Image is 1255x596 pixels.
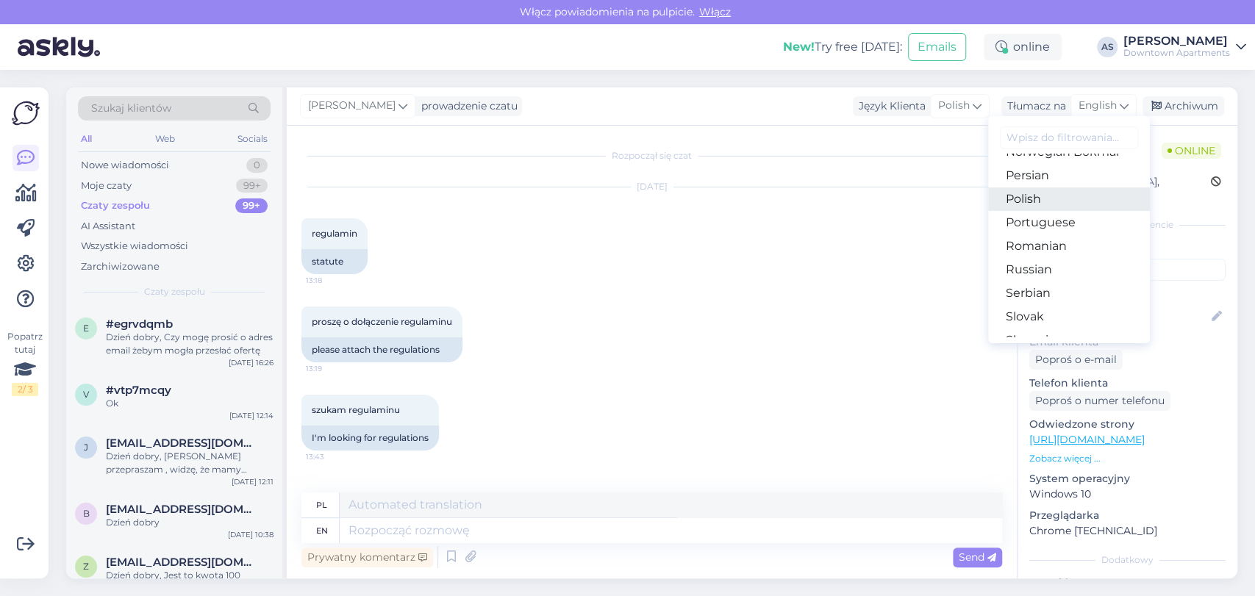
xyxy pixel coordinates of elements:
[415,98,518,114] div: prowadzenie czatu
[306,275,361,286] span: 13:18
[308,98,396,114] span: [PERSON_NAME]
[91,101,171,116] span: Szukaj klientów
[783,40,815,54] b: New!
[988,211,1150,234] a: Portuguese
[1079,98,1117,114] span: English
[81,219,135,234] div: AI Assistant
[301,337,462,362] div: please attach the regulations
[301,547,433,567] div: Prywatny komentarz
[12,330,38,396] div: Popatrz tutaj
[695,5,735,18] span: Włącz
[106,397,273,410] div: Ok
[301,180,1002,193] div: [DATE]
[106,556,259,569] span: ziom22455@gmail.com
[236,179,268,193] div: 99+
[1029,471,1226,487] p: System operacyjny
[229,410,273,421] div: [DATE] 12:14
[106,384,171,397] span: #vtp7mcqy
[1123,47,1230,59] div: Downtown Apartments
[229,357,273,368] div: [DATE] 16:26
[1097,37,1118,57] div: AS
[988,305,1150,328] a: Slovak
[1029,553,1226,567] div: Dodatkowy
[106,503,259,516] span: bbjuraszek@gmail.com
[316,518,328,543] div: en
[853,98,926,114] div: Język Klienta
[81,158,169,173] div: Nowe wiadomości
[12,383,38,396] div: 2 / 3
[306,451,361,462] span: 13:43
[1143,96,1224,116] div: Archiwum
[1029,452,1226,465] p: Zobacz więcej ...
[83,561,89,572] span: z
[81,198,150,213] div: Czaty zespołu
[988,328,1150,352] a: Slovenian
[81,239,188,254] div: Wszystkie wiadomości
[312,404,400,415] span: szukam regulaminu
[235,198,268,213] div: 99+
[1123,35,1230,47] div: [PERSON_NAME]
[301,149,1002,162] div: Rozpoczął się czat
[959,550,996,564] span: Send
[1029,350,1123,370] div: Poproś o e-mail
[84,442,88,453] span: j
[312,228,357,239] span: regulamin
[228,529,273,540] div: [DATE] 10:38
[152,129,178,148] div: Web
[984,34,1062,60] div: online
[81,179,132,193] div: Moje czaty
[83,389,89,400] span: v
[301,249,368,274] div: statute
[988,187,1150,211] a: Polish
[1029,433,1145,446] a: [URL][DOMAIN_NAME]
[312,316,452,327] span: proszę o dołączenie regulaminu
[12,99,40,127] img: Askly Logo
[106,516,273,529] div: Dzień dobry
[106,450,273,476] div: Dzień dobry, [PERSON_NAME] przepraszam , widzę, że mamy chwilowe problemy techniczne
[1123,35,1246,59] a: [PERSON_NAME]Downtown Apartments
[1029,523,1226,539] p: Chrome [TECHNICAL_ID]
[1001,98,1066,114] div: Tłumacz na
[235,129,271,148] div: Socials
[783,38,902,56] div: Try free [DATE]:
[106,437,259,450] span: jacktech4@gmail.com
[988,164,1150,187] a: Persian
[144,285,205,298] span: Czaty zespołu
[1000,126,1138,149] input: Wpisz do filtrowania...
[1029,417,1226,432] p: Odwiedzone strony
[232,476,273,487] div: [DATE] 12:11
[78,129,95,148] div: All
[306,363,361,374] span: 13:19
[83,508,90,519] span: b
[106,569,273,595] div: Dzień dobry, Jest to kwota 100 złotych za pobyt . Pozdrawiam, [GEOGRAPHIC_DATA]
[1029,487,1226,502] p: Windows 10
[938,98,970,114] span: Polish
[1029,376,1226,391] p: Telefon klienta
[1029,508,1226,523] p: Przeglądarka
[988,258,1150,281] a: Russian
[106,317,173,331] span: #egrvdqmb
[988,281,1150,305] a: Serbian
[106,331,273,357] div: Dzień dobry, Czy mogę prosić o adres email żebym mogła przesłać ofertę
[1029,575,1226,591] p: Notatki
[1029,391,1170,411] div: Poproś o numer telefonu
[988,234,1150,258] a: Romanian
[83,323,89,334] span: e
[246,158,268,173] div: 0
[316,492,327,517] div: pl
[1162,143,1221,159] span: Online
[81,259,160,274] div: Zarchiwizowane
[301,426,439,450] div: I'm looking for regulations
[908,33,966,61] button: Emails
